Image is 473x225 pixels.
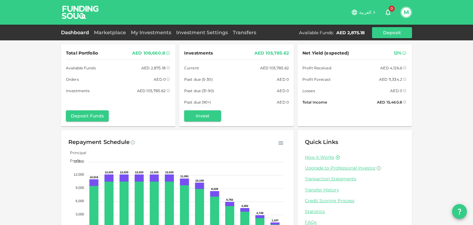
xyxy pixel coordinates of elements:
span: Principal [65,150,86,155]
div: AED 0 [390,88,402,94]
span: Past due (5-30) [184,76,213,83]
a: Upgrade to Professional Investor [305,165,405,171]
button: 0 [382,6,394,18]
tspan: 3,000 [75,212,84,216]
span: Net Yield (expected) [302,49,349,57]
a: Investment Settings [174,30,230,35]
div: Repayment Schedule [68,137,130,147]
a: Dashboard [61,30,91,35]
button: question [452,204,467,219]
span: Losses [302,88,315,94]
div: AED 0 [277,99,289,105]
span: Investments [184,49,213,57]
button: Deposit Funds [66,110,109,121]
span: Past due (90+) [184,99,211,105]
button: Deposit [372,27,412,38]
div: AED 4,126.6 [380,65,402,71]
a: Transfer History [305,187,405,193]
div: AED 0 [277,76,289,83]
tspan: 9,000 [75,186,84,190]
button: Invest [184,110,221,121]
tspan: 12,000 [74,173,84,176]
span: Available Funds [66,65,96,71]
div: AED 15,460.8 [377,99,402,105]
div: AED 0 [277,88,289,94]
a: Credit Scoring Process [305,198,405,204]
tspan: 15,000 [74,160,84,163]
span: Upgrade to Professional Investor [305,165,376,171]
div: AED 0 [154,76,166,83]
span: Profit Received [302,65,331,71]
span: Investments [66,88,90,94]
div: AED 2,875.18 [141,65,166,71]
div: AED 105,785.62 [137,88,166,94]
span: Current [184,65,199,71]
span: Profit Forecast [302,76,331,83]
a: Transaction Statements [305,176,405,182]
div: 12% [394,49,402,57]
span: Total Income [302,99,327,105]
div: AED 11,334.2 [379,76,402,83]
a: Statistics [305,209,405,215]
tspan: 6,000 [75,199,84,203]
span: 0 [389,6,395,12]
span: Profit [65,158,80,163]
span: Past due (31-90) [184,88,214,94]
a: My Investments [128,30,174,35]
span: Total Portfolio [66,49,98,57]
span: Quick Links [305,139,338,145]
div: AED 105,785.62 [260,65,289,71]
div: AED 108,660.8 [132,49,165,57]
a: How it Works [305,154,334,160]
div: AED 105,785.62 [254,49,289,57]
button: M [402,8,411,17]
a: Marketplace [91,30,128,35]
span: العربية [359,10,371,15]
a: Transfers [230,30,259,35]
div: Available Funds : [299,30,334,36]
span: Orders [66,76,79,83]
div: AED 2,875.18 [336,30,365,36]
